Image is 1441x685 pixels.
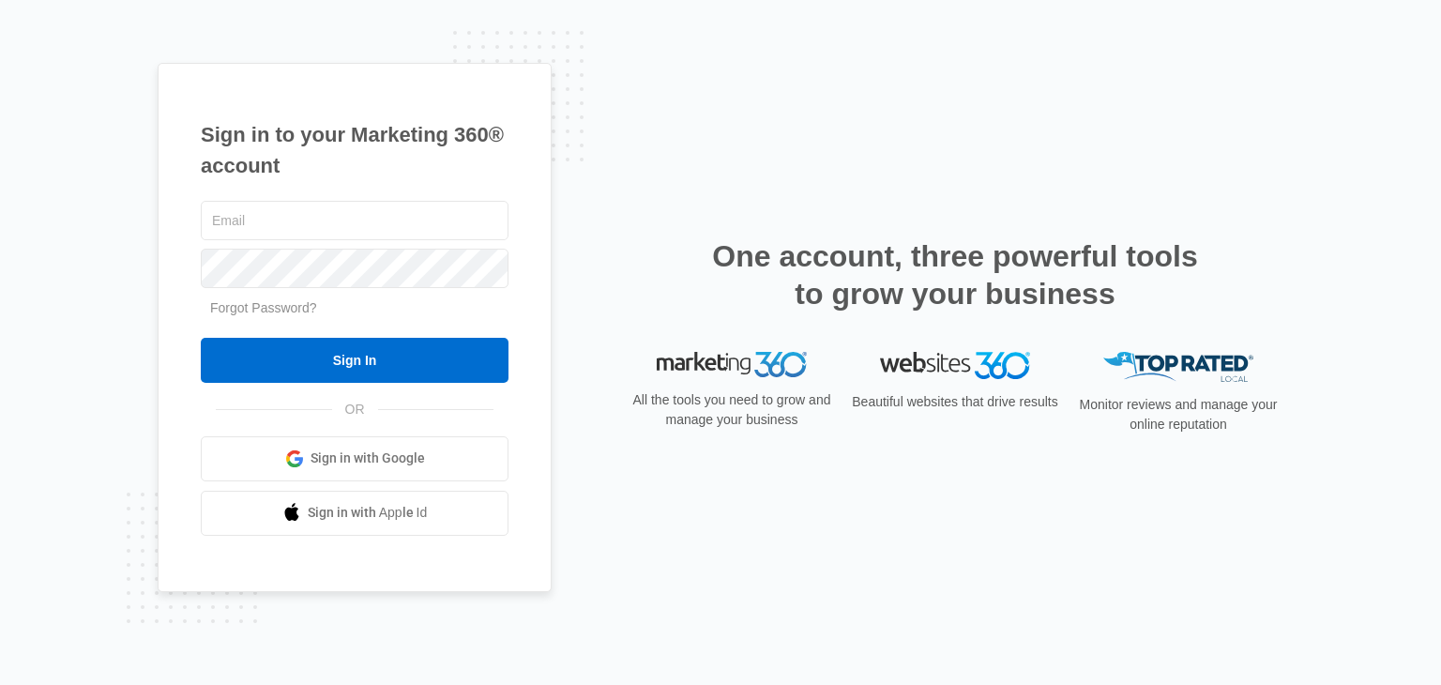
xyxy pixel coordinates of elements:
a: Sign in with Apple Id [201,491,508,536]
p: All the tools you need to grow and manage your business [627,390,837,430]
span: Sign in with Google [311,449,425,468]
h1: Sign in to your Marketing 360® account [201,119,508,181]
p: Monitor reviews and manage your online reputation [1073,395,1283,434]
a: Forgot Password? [210,300,317,315]
input: Sign In [201,338,508,383]
span: OR [332,400,378,419]
img: Websites 360 [880,352,1030,379]
p: Beautiful websites that drive results [850,392,1060,412]
img: Top Rated Local [1103,352,1253,383]
h2: One account, three powerful tools to grow your business [706,237,1204,312]
span: Sign in with Apple Id [308,503,428,523]
img: Marketing 360 [657,352,807,378]
input: Email [201,201,508,240]
a: Sign in with Google [201,436,508,481]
